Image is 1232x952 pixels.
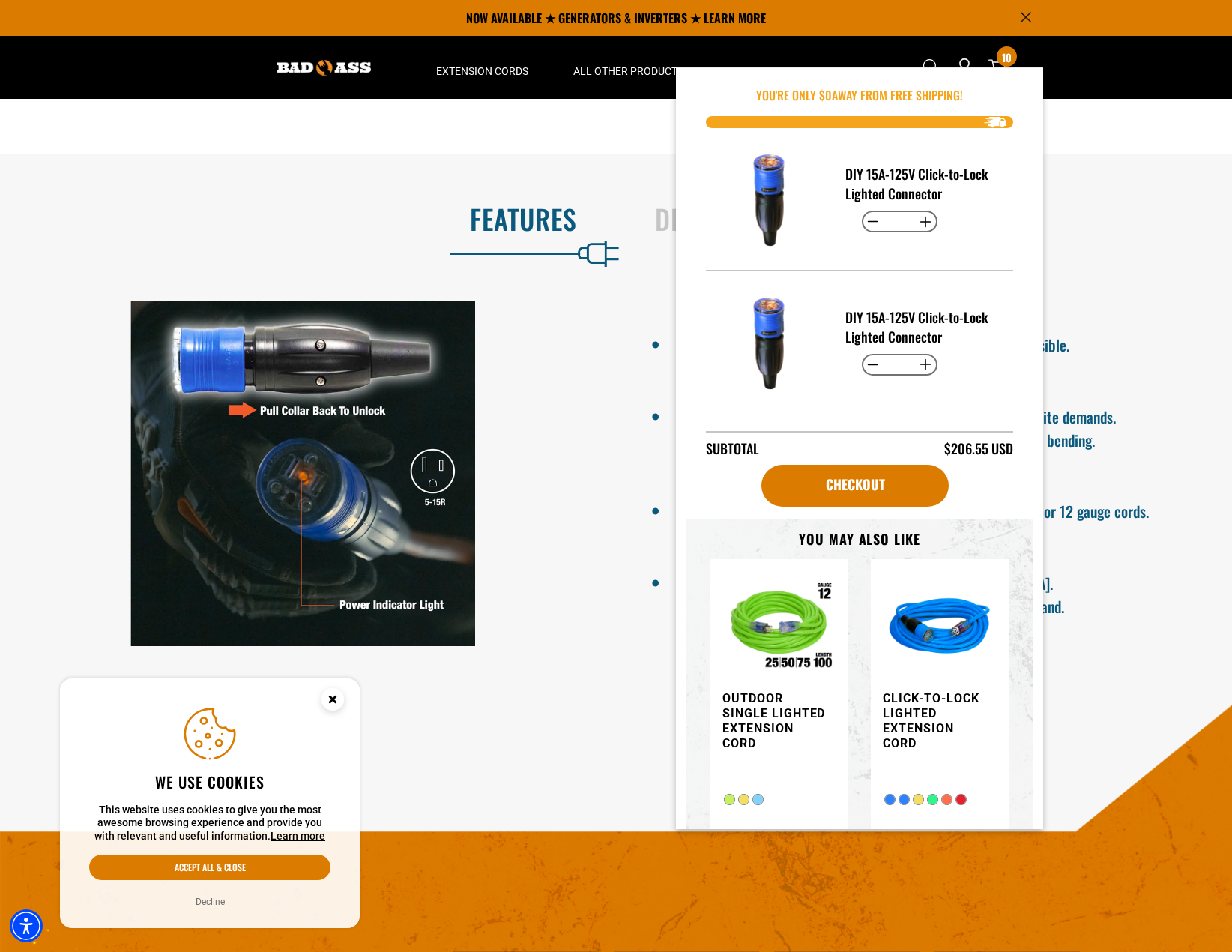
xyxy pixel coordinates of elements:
[573,64,683,78] span: All Other Products
[89,804,330,843] p: This website uses cookies to give you the most awesome browsing experience and provide you with r...
[722,571,827,820] a: Outdoor Single Lighted Extension Cord Outdoor Single Lighted Extension Cord
[706,86,1013,104] p: You're Only $ away from free shipping!
[10,909,43,942] div: Accessibility Menu
[883,571,997,685] img: blue
[191,894,229,909] button: Decline
[885,352,914,378] input: Quantity for DIY 15A-125V Click-to-Lock Lighted Connector
[920,55,943,79] summary: Search
[306,678,360,725] button: Close this option
[722,691,827,751] h3: Outdoor Single Lighted Extension Cord
[728,64,773,78] span: Apparel
[717,289,823,395] img: a light bulb with a blue light
[845,164,1002,203] h3: DIY 15A-125V Click-to-Lock Lighted Connector
[89,855,330,880] button: Accept all & close
[31,203,577,235] h2: Features
[89,772,330,792] h2: We use cookies
[885,209,914,235] input: Quantity for DIY 15A-125V Click-to-Lock Lighted Connector
[271,830,325,842] a: This website uses cookies to give you the most awesome browsing experience and provide you with r...
[944,439,1013,459] div: $206.55 USD
[985,58,1009,76] a: cart
[761,465,949,507] a: cart
[1002,52,1012,63] span: 10
[952,36,976,99] a: Open this option
[277,60,371,76] img: Bad Ass Extension Cords
[414,36,551,99] summary: Extension Cords
[706,36,796,99] summary: Apparel
[722,571,836,685] img: Outdoor Single Lighted Extension Cord
[655,203,1201,235] h2: Details & Specs
[60,678,360,929] aside: Cookie Consent
[883,571,988,820] a: blue Click-to-Lock Lighted Extension Cord
[710,531,1009,548] h3: You may also like
[551,36,706,99] summary: All Other Products
[883,691,988,751] h3: Click-to-Lock Lighted Extension Cord
[436,64,528,78] span: Extension Cords
[825,86,832,104] span: 0
[717,146,823,252] img: a light bulb with a blue light
[706,439,759,459] div: Subtotal
[845,307,1002,346] h3: DIY 15A-125V Click-to-Lock Lighted Connector
[676,67,1043,829] div: Item added to your cart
